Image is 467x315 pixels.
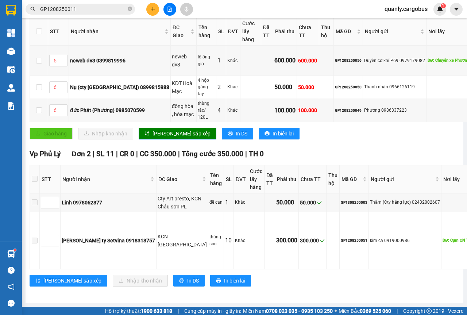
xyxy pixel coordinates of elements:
span: Hỗ trợ kỹ thuật: [105,307,172,315]
img: logo-vxr [6,5,16,16]
div: KĐT Hoà Mạc [172,79,195,95]
th: Cước lấy hàng [240,18,261,46]
span: | [93,150,94,158]
div: 100.000 [274,106,296,115]
span: copyright [427,308,432,314]
span: close-circle [128,6,132,13]
div: 2 [217,82,225,92]
span: Miền Bắc [339,307,391,315]
span: | [116,150,118,158]
span: | [178,150,180,158]
span: Mã GD [341,175,361,183]
strong: 0369 525 060 [360,308,391,314]
span: question-circle [8,267,15,274]
div: đức Phát (Phương) 0985070599 [70,106,169,114]
span: Người nhận [62,175,149,183]
div: 600.000 [274,56,296,65]
span: 1 [442,3,444,8]
img: icon-new-feature [437,6,443,12]
span: printer [265,131,270,137]
span: TH 0 [249,150,264,158]
button: file-add [163,3,176,16]
sup: 1 [14,249,16,251]
span: [PERSON_NAME] sắp xếp [153,130,211,138]
th: Phải thu [273,18,297,46]
div: 1 [217,56,225,65]
span: check [317,200,322,205]
button: plus [146,3,159,16]
div: 300.000 [276,236,297,245]
td: GP1208250050 [334,76,363,99]
div: Duyên cơ khí P69 0979179082 [364,57,425,64]
th: ĐVT [226,18,240,46]
div: 1 [225,198,232,207]
div: neweb đv3 [172,53,195,69]
div: thùng rác/ 120L [198,100,215,121]
th: Đã TT [261,18,274,46]
div: 600.000 [298,57,317,65]
button: downloadNhập kho nhận [113,275,168,287]
th: SL [224,165,234,193]
span: CC 350.000 [140,150,176,158]
sup: 1 [441,3,446,8]
button: printerIn biên lai [210,275,251,287]
span: Người gửi [365,27,419,35]
th: SL [216,18,226,46]
div: Khác [235,199,247,206]
span: sort-ascending [35,278,40,284]
span: CR 0 [120,150,134,158]
span: In biên lai [224,277,245,285]
span: aim [184,7,189,12]
div: Khác [227,107,239,114]
span: Người nhận [71,27,163,35]
th: Đã TT [265,165,275,193]
button: sort-ascending[PERSON_NAME] sắp xếp [30,275,107,287]
img: warehouse-icon [7,250,15,258]
td: GP1208250049 [334,99,363,122]
span: printer [228,131,233,137]
span: Đơn 2 [72,150,91,158]
button: aim [180,3,193,16]
span: search [30,7,35,12]
strong: 1900 633 818 [141,308,172,314]
th: Chưa TT [299,165,327,193]
div: 50.000 [298,83,317,91]
div: Cty Art presto, KCN Châu sơn PL [158,195,207,211]
div: 10 [225,236,232,245]
span: printer [216,278,221,284]
td: GP1208250051 [340,212,369,270]
th: Tên hàng [208,165,224,193]
th: Thu hộ [319,18,334,46]
span: Tổng cước 350.000 [182,150,243,158]
div: 50.000 [274,82,296,92]
button: sort-ascending[PERSON_NAME] sắp xếp [139,128,216,139]
div: Khác [227,57,239,64]
span: Cung cấp máy in - giấy in: [184,307,241,315]
div: GP1208250056 [335,58,362,64]
div: GP1208250049 [335,108,362,114]
span: message [8,300,15,307]
td: GP1308250003 [340,193,369,212]
button: downloadNhập kho nhận [78,128,133,139]
span: Vp Phủ Lý [30,150,61,158]
button: printerIn biên lai [259,128,300,139]
span: close-circle [128,7,132,11]
strong: 0708 023 035 - 0935 103 250 [266,308,333,314]
span: In DS [187,277,199,285]
div: GP1208250051 [341,238,367,243]
div: 4 [217,106,225,115]
img: solution-icon [7,102,15,110]
div: 50.000 [276,198,297,207]
th: ĐVT [234,165,248,193]
button: uploadGiao hàng [30,128,73,139]
img: warehouse-icon [7,66,15,73]
div: Khác [235,237,247,244]
div: [PERSON_NAME] ty Setvina 0918318757 [62,237,155,245]
th: Cước lấy hàng [248,165,265,193]
div: 50.000 [300,199,325,207]
input: Tìm tên, số ĐT hoặc mã đơn [40,5,126,13]
div: đông hòa , hòa mạc [172,102,195,118]
div: 100.000 [298,106,317,114]
span: printer [179,278,184,284]
div: 300.000 [300,237,325,245]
